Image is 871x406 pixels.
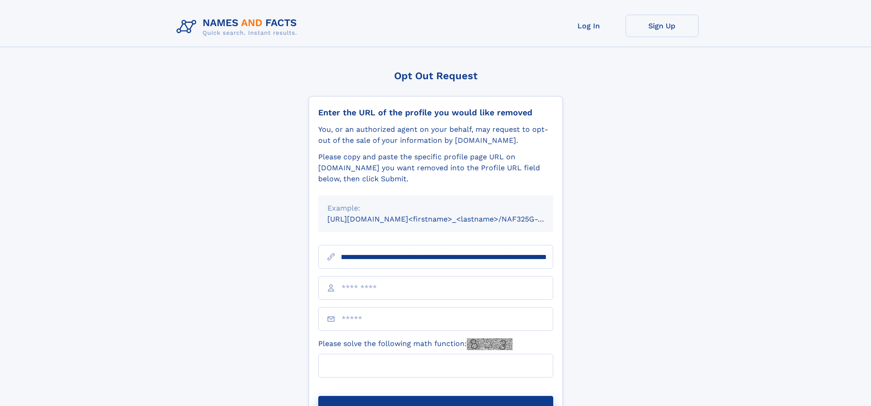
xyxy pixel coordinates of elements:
[327,203,544,214] div: Example:
[318,124,553,146] div: You, or an authorized agent on your behalf, may request to opt-out of the sale of your informatio...
[173,15,305,39] img: Logo Names and Facts
[318,108,553,118] div: Enter the URL of the profile you would like removed
[318,152,553,184] div: Please copy and paste the specific profile page URL on [DOMAIN_NAME] you want removed into the Pr...
[327,215,571,223] small: [URL][DOMAIN_NAME]<firstname>_<lastname>/NAF325G-xxxxxxxx
[318,338,513,350] label: Please solve the following math function:
[552,15,625,37] a: Log In
[625,15,699,37] a: Sign Up
[309,70,563,81] div: Opt Out Request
